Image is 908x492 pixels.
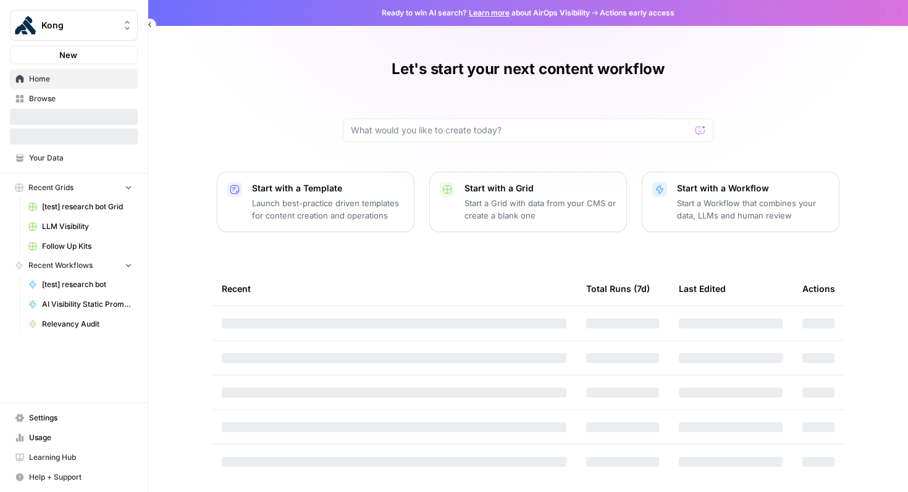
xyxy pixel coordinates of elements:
[351,124,691,136] input: What would you like to create today?
[42,241,132,252] span: Follow Up Kits
[29,152,132,164] span: Your Data
[465,182,616,194] p: Start with a Grid
[14,14,36,36] img: Kong Logo
[28,260,93,271] span: Recent Workflows
[465,197,616,222] p: Start a Grid with data from your CMS or create a blank one
[29,452,132,463] span: Learning Hub
[41,19,116,31] span: Kong
[42,221,132,232] span: LLM Visibility
[392,59,665,79] h1: Let's start your next content workflow
[28,182,74,193] span: Recent Grids
[42,319,132,330] span: Relevancy Audit
[23,294,138,314] a: AI Visibility Static Prompts
[10,428,138,448] a: Usage
[23,236,138,256] a: Follow Up Kits
[23,217,138,236] a: LLM Visibility
[10,10,138,41] button: Workspace: Kong
[642,172,839,232] button: Start with a WorkflowStart a Workflow that combines your data, LLMs and human review
[222,272,566,306] div: Recent
[10,408,138,428] a: Settings
[429,172,627,232] button: Start with a GridStart a Grid with data from your CMS or create a blank one
[679,272,726,306] div: Last Edited
[23,197,138,217] a: [test] research bot Grid
[29,93,132,104] span: Browse
[802,272,835,306] div: Actions
[10,448,138,467] a: Learning Hub
[600,7,675,19] span: Actions early access
[252,182,404,194] p: Start with a Template
[42,279,132,290] span: [test] research bot
[10,178,138,197] button: Recent Grids
[10,256,138,275] button: Recent Workflows
[29,472,132,483] span: Help + Support
[42,299,132,310] span: AI Visibility Static Prompts
[382,7,590,19] span: Ready to win AI search? about AirOps Visibility
[29,73,132,85] span: Home
[23,314,138,334] a: Relevancy Audit
[29,432,132,443] span: Usage
[10,467,138,487] button: Help + Support
[29,412,132,423] span: Settings
[23,275,138,294] a: [test] research bot
[10,89,138,109] a: Browse
[252,197,404,222] p: Launch best-practice driven templates for content creation and operations
[10,148,138,168] a: Your Data
[469,8,510,17] a: Learn more
[59,49,77,61] span: New
[586,272,650,306] div: Total Runs (7d)
[10,46,138,64] button: New
[677,182,829,194] p: Start with a Workflow
[10,69,138,89] a: Home
[42,201,132,212] span: [test] research bot Grid
[677,197,829,222] p: Start a Workflow that combines your data, LLMs and human review
[217,172,414,232] button: Start with a TemplateLaunch best-practice driven templates for content creation and operations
